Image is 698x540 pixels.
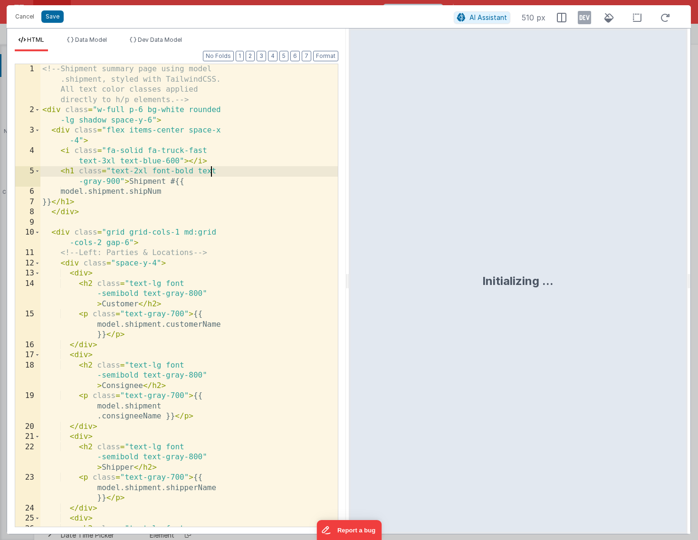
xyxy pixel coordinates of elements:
[41,10,64,23] button: Save
[246,51,255,61] button: 2
[482,274,554,289] div: Initializing ...
[279,51,288,61] button: 5
[15,350,40,360] div: 17
[268,51,277,61] button: 4
[316,520,382,540] iframe: Marker.io feedback button
[203,51,234,61] button: No Folds
[15,422,40,432] div: 20
[302,51,311,61] button: 7
[15,360,40,391] div: 18
[15,166,40,187] div: 5
[15,309,40,340] div: 15
[15,442,40,473] div: 22
[15,279,40,310] div: 14
[15,513,40,524] div: 25
[469,13,507,21] span: AI Assistant
[15,64,40,105] div: 1
[27,36,44,43] span: HTML
[15,473,40,503] div: 23
[15,105,40,125] div: 2
[522,12,545,23] span: 510 px
[15,227,40,248] div: 10
[15,207,40,218] div: 8
[15,391,40,422] div: 19
[10,10,39,23] button: Cancel
[15,258,40,269] div: 12
[257,51,266,61] button: 3
[75,36,107,43] span: Data Model
[290,51,300,61] button: 6
[15,432,40,442] div: 21
[15,340,40,351] div: 16
[236,51,244,61] button: 1
[15,125,40,146] div: 3
[15,268,40,279] div: 13
[15,146,40,166] div: 4
[313,51,338,61] button: Format
[15,187,40,197] div: 6
[454,11,510,24] button: AI Assistant
[138,36,182,43] span: Dev Data Model
[15,503,40,514] div: 24
[15,248,40,258] div: 11
[15,197,40,208] div: 7
[15,218,40,228] div: 9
